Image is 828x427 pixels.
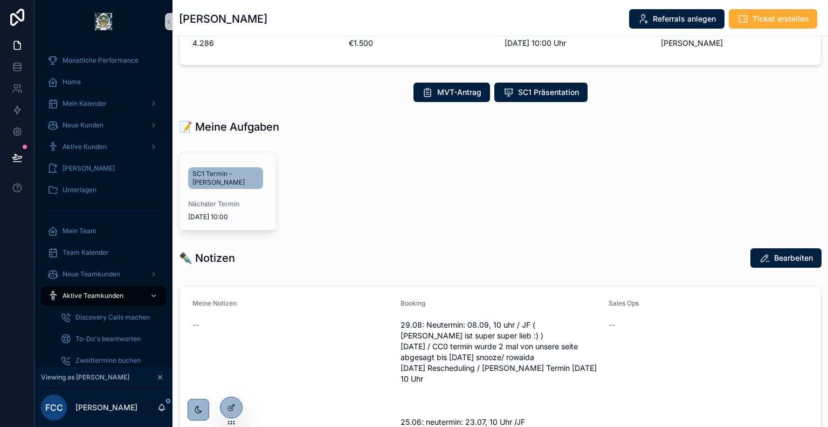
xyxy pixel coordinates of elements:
[188,167,263,189] a: SC1 Termin - [PERSON_NAME]
[729,9,817,29] button: Ticket erstellen
[753,13,809,24] span: Ticket erstellen
[41,137,166,157] a: Aktive Kunden
[505,38,652,49] span: [DATE] 10:00 Uhr
[41,72,166,92] a: Home
[54,351,166,370] a: Zweittermine buchen
[609,299,639,307] span: Sales Ops
[41,265,166,284] a: Neue Teamkunden
[41,180,166,200] a: Unterlagen
[63,143,107,151] span: Aktive Kunden
[41,221,166,241] a: Mein Team
[95,13,112,30] img: App logo
[661,38,809,49] span: [PERSON_NAME]
[63,292,123,300] span: Aktive Teamkunden
[63,248,109,257] span: Team Kalender
[41,286,166,306] a: Aktive Teamkunden
[34,43,172,367] div: scrollable content
[63,99,107,108] span: Mein Kalender
[179,119,279,134] h1: 📝 Meine Aufgaben
[437,87,481,98] span: MVT-Antrag
[192,320,199,330] span: --
[41,116,166,135] a: Neue Kunden
[45,401,63,414] span: FCC
[63,164,115,173] span: [PERSON_NAME]
[629,9,724,29] button: Referrals anlegen
[75,335,141,343] span: To-Do's beantworten
[349,38,496,49] span: €1.500
[188,213,267,221] span: [DATE] 10:00
[63,56,139,65] span: Monatliche Performance
[401,299,425,307] span: Booking
[75,356,141,365] span: Zweittermine buchen
[41,159,166,178] a: [PERSON_NAME]
[63,227,96,235] span: Mein Team
[494,83,588,102] button: SC1 Präsentation
[192,170,259,187] span: SC1 Termin - [PERSON_NAME]
[75,402,137,413] p: [PERSON_NAME]
[41,51,166,70] a: Monatliche Performance
[41,243,166,262] a: Team Kalender
[518,87,579,98] span: SC1 Präsentation
[63,270,120,279] span: Neue Teamkunden
[192,38,340,49] span: 4.286
[179,250,235,266] h1: ✒️ Notizen
[774,253,813,263] span: Bearbeiten
[63,78,81,86] span: Home
[63,121,103,130] span: Neue Kunden
[41,373,129,382] span: Viewing as [PERSON_NAME]
[41,94,166,113] a: Mein Kalender
[75,313,150,322] span: Discovery Calls machen
[179,11,267,26] h1: [PERSON_NAME]
[188,200,267,208] span: Nächster Termin
[413,83,490,102] button: MVT-Antrag
[63,186,96,194] span: Unterlagen
[653,13,716,24] span: Referrals anlegen
[192,299,237,307] span: Meine Notizen
[750,248,822,268] button: Bearbeiten
[609,320,615,330] span: --
[54,308,166,327] a: Discovery Calls machen
[54,329,166,349] a: To-Do's beantworten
